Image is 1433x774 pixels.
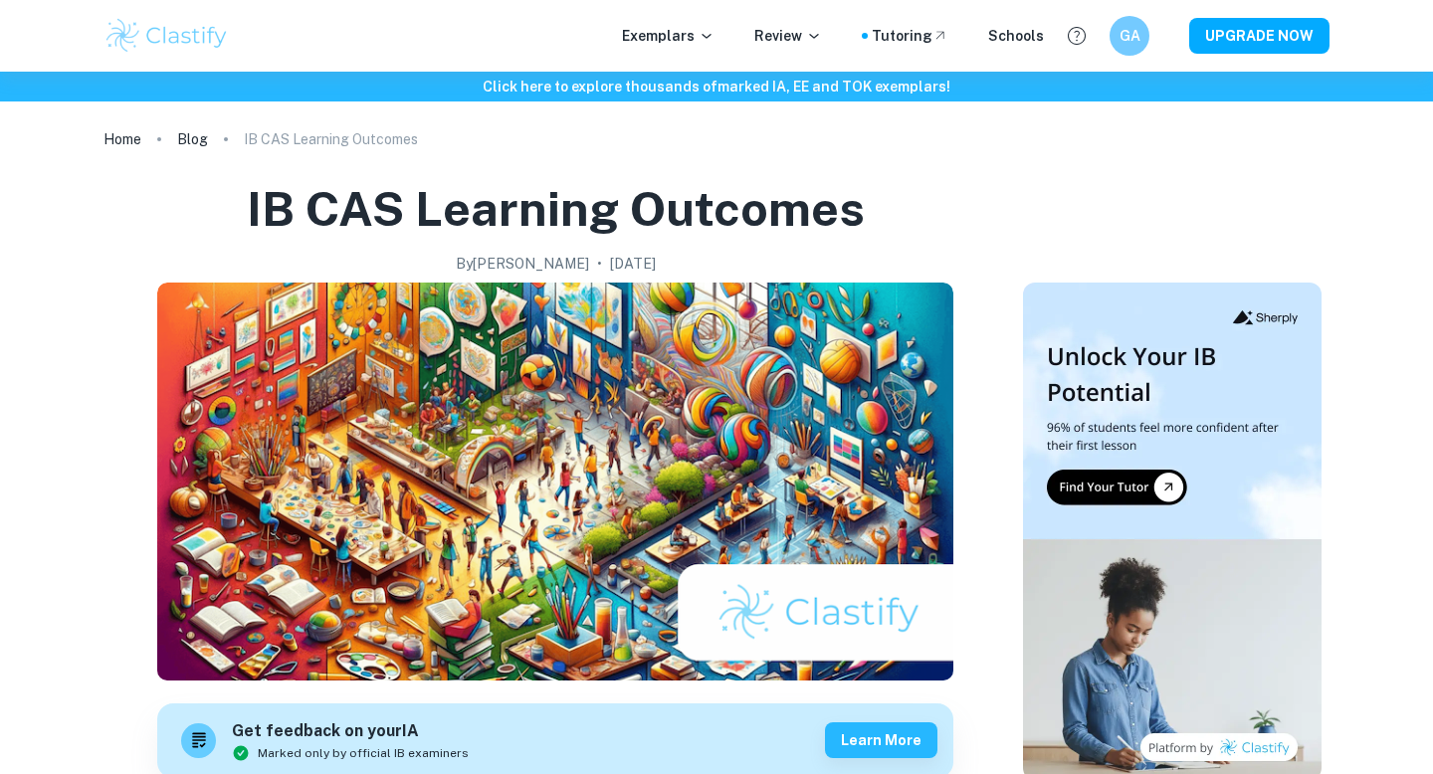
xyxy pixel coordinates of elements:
[1060,19,1094,53] button: Help and Feedback
[258,744,469,762] span: Marked only by official IB examiners
[247,177,865,241] h1: IB CAS Learning Outcomes
[456,253,589,275] h2: By [PERSON_NAME]
[825,722,937,758] button: Learn more
[988,25,1044,47] a: Schools
[622,25,715,47] p: Exemplars
[1119,25,1141,47] h6: GA
[597,253,602,275] p: •
[1189,18,1330,54] button: UPGRADE NOW
[872,25,948,47] a: Tutoring
[1110,16,1149,56] button: GA
[177,125,208,153] a: Blog
[4,76,1429,97] h6: Click here to explore thousands of marked IA, EE and TOK exemplars !
[610,253,656,275] h2: [DATE]
[103,125,141,153] a: Home
[244,128,418,150] p: IB CAS Learning Outcomes
[103,16,230,56] img: Clastify logo
[754,25,822,47] p: Review
[157,283,953,680] img: IB CAS Learning Outcomes cover image
[232,719,469,744] h6: Get feedback on your IA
